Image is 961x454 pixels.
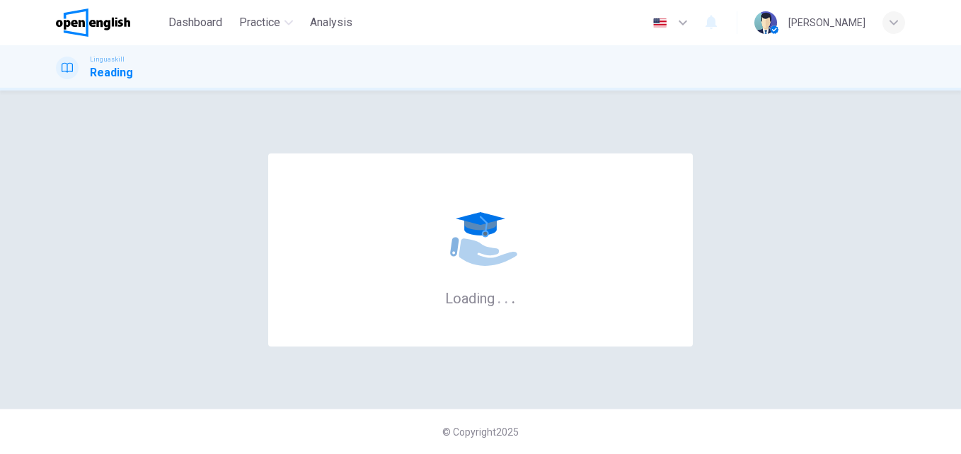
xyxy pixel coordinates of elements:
a: OpenEnglish logo [56,8,163,37]
h1: Reading [90,64,133,81]
button: Dashboard [163,10,228,35]
span: Linguaskill [90,54,125,64]
span: Dashboard [168,14,222,31]
div: [PERSON_NAME] [788,14,865,31]
img: en [651,18,669,28]
img: Profile picture [754,11,777,34]
h6: . [504,285,509,308]
button: Analysis [304,10,358,35]
span: Analysis [310,14,352,31]
span: Practice [239,14,280,31]
span: © Copyright 2025 [442,426,519,438]
img: OpenEnglish logo [56,8,130,37]
h6: Loading [445,289,516,307]
button: Practice [234,10,299,35]
h6: . [511,285,516,308]
h6: . [497,285,502,308]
